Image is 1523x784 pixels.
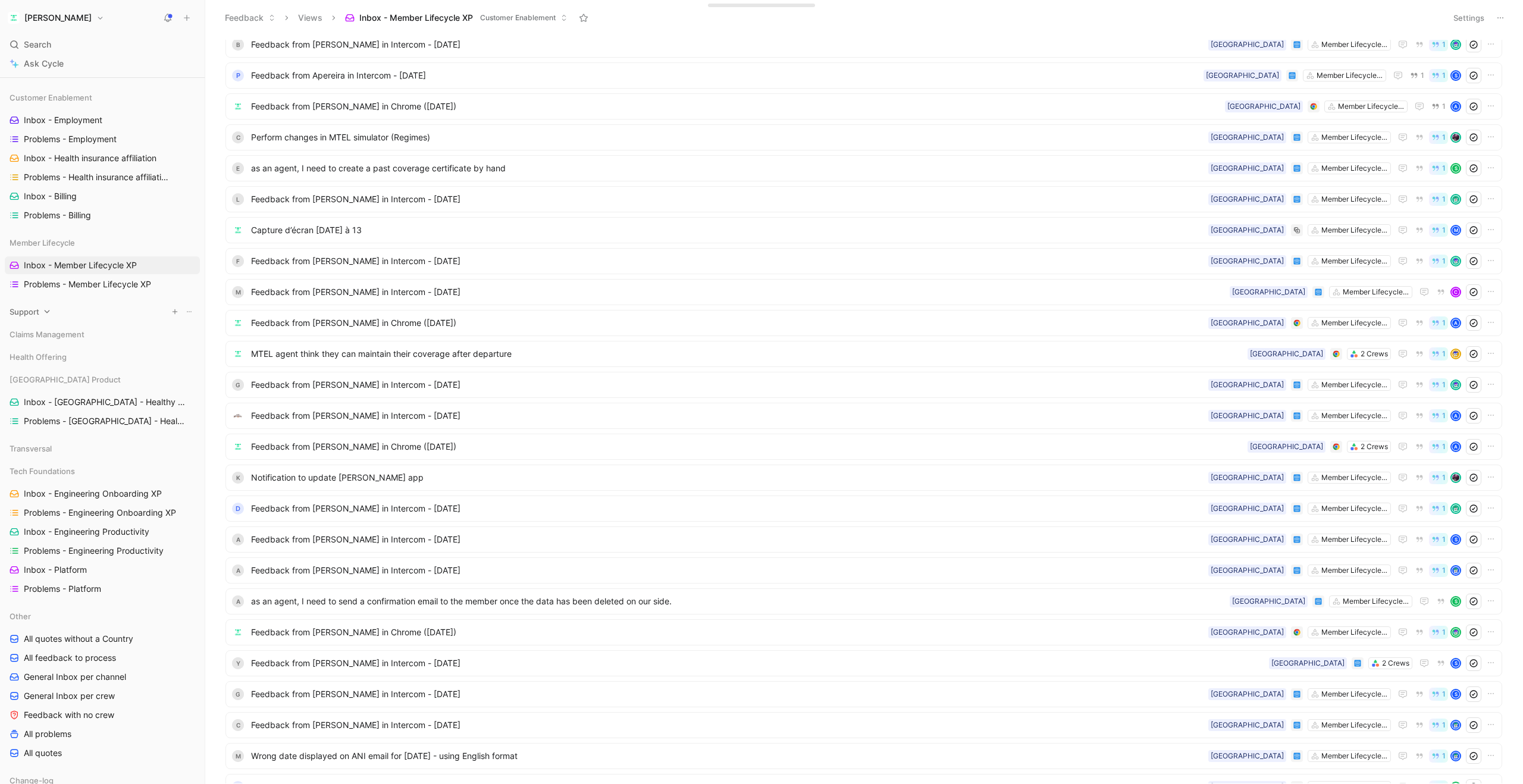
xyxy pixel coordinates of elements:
div: G [232,379,244,391]
div: 2 Crews [1361,348,1388,360]
span: Feedback from [PERSON_NAME] in Intercom - [DATE] [251,501,1204,516]
button: 1 [1429,409,1448,422]
button: 1 [1429,749,1448,763]
span: Tech Foundations [10,465,75,477]
a: logoFeedback from [PERSON_NAME] in Chrome ([DATE])2 Crews[GEOGRAPHIC_DATA]1A [225,434,1502,460]
div: [GEOGRAPHIC_DATA] [1211,224,1284,236]
span: 1 [1442,752,1446,760]
div: [GEOGRAPHIC_DATA] [1211,162,1284,174]
div: Member Lifecycle Experience [1321,472,1388,484]
span: Notification to update [PERSON_NAME] app [251,471,1204,485]
button: Inbox - Member Lifecycle XPCustomer Enablement [340,9,573,27]
span: 1 [1442,412,1446,419]
span: 1 [1442,165,1446,172]
div: F [232,255,244,267]
span: 1 [1442,691,1446,698]
span: Wrong date displayed on ANI email for [DATE] - using English format [251,749,1204,763]
img: Alan [8,12,20,24]
div: C [232,131,244,143]
div: L [232,193,244,205]
div: Search [5,36,200,54]
button: 1 [1429,38,1448,51]
div: G [232,688,244,700]
div: Member Lifecycle Experience [1321,224,1388,236]
div: Member Lifecycle Experience [1317,70,1383,81]
div: [GEOGRAPHIC_DATA] [1211,379,1284,391]
div: [GEOGRAPHIC_DATA] [1211,565,1284,576]
span: Other [10,610,31,622]
span: Problems - Billing [24,209,91,221]
button: 1 [1429,255,1448,268]
a: Problems - Engineering Onboarding XP [5,504,200,522]
div: Support [5,303,200,324]
div: S [1452,71,1460,80]
span: Feedback from Apereira in Intercom - [DATE] [251,68,1199,83]
div: [GEOGRAPHIC_DATA] [1211,503,1284,515]
a: logoFeedback from [PERSON_NAME] in Chrome ([DATE])Member Lifecycle Experience[GEOGRAPHIC_DATA]1A [225,93,1502,120]
span: Feedback from [PERSON_NAME] in Intercom - [DATE] [251,532,1204,547]
div: Member Lifecycle Experience [1321,39,1388,51]
span: 1 [1442,443,1446,450]
div: Tech FoundationsInbox - Engineering Onboarding XPProblems - Engineering Onboarding XPInbox - Engi... [5,462,200,598]
a: All quotes without a Country [5,630,200,648]
a: PFeedback from Apereira in Intercom - [DATE]Member Lifecycle Experience[GEOGRAPHIC_DATA]11S [225,62,1502,89]
img: avatar [1452,721,1460,729]
img: logo [232,224,244,236]
div: Health Offering [5,348,200,369]
span: Problems - [GEOGRAPHIC_DATA] - Healthy Benefits & Margin [24,415,187,427]
a: Eas an agent, I need to create a past coverage certificate by handMember Lifecycle Experience[GEO... [225,155,1502,181]
a: LFeedback from [PERSON_NAME] in Intercom - [DATE]Member Lifecycle Experience[GEOGRAPHIC_DATA]1avatar [225,186,1502,212]
button: 1 [1429,440,1448,453]
img: logo [232,317,244,329]
a: General Inbox per channel [5,668,200,686]
div: [GEOGRAPHIC_DATA] [1227,101,1300,112]
span: as an agent, I need to send a confirmation email to the member once the data has been deleted on ... [251,594,1225,609]
div: Member Lifecycle Experience [1343,595,1409,607]
span: Feedback from [PERSON_NAME] in Intercom - [DATE] [251,285,1225,299]
span: Inbox - Health insurance affiliation [24,152,156,164]
div: [GEOGRAPHIC_DATA] [1232,595,1305,607]
a: Inbox - Billing [5,187,200,205]
button: 1 [1429,471,1448,484]
span: Search [24,37,51,52]
a: AFeedback from [PERSON_NAME] in Intercom - [DATE]Member Lifecycle Experience[GEOGRAPHIC_DATA]1S [225,526,1502,553]
div: M [1452,226,1460,234]
button: 1 [1429,162,1448,175]
span: Feedback from [PERSON_NAME] in Intercom - [DATE] [251,192,1204,206]
img: avatar [1452,504,1460,513]
a: GFeedback from [PERSON_NAME] in Intercom - [DATE]Member Lifecycle Experience[GEOGRAPHIC_DATA]1S [225,681,1502,707]
div: [GEOGRAPHIC_DATA] [1211,472,1284,484]
a: FFeedback from [PERSON_NAME] in Intercom - [DATE]Member Lifecycle Experience[GEOGRAPHIC_DATA]1avatar [225,248,1502,274]
span: MTEL agent think they can maintain their coverage after departure [251,347,1243,361]
span: Feedback from [PERSON_NAME] in Intercom - [DATE] [251,563,1204,578]
div: [GEOGRAPHIC_DATA] [1271,657,1345,669]
button: 1 [1429,193,1448,206]
div: Member Lifecycle Experience [1321,534,1388,545]
div: S [1452,690,1460,698]
div: [GEOGRAPHIC_DATA] [1211,719,1284,731]
span: Capture d’écran [DATE] à 13 [251,223,1204,237]
a: Problems - Member Lifecycle XP [5,275,200,293]
a: All problems [5,725,200,743]
span: Claims Management [10,328,84,340]
img: avatar [1452,473,1460,482]
a: Aas an agent, I need to send a confirmation email to the member once the data has been deleted on... [225,588,1502,614]
span: All feedback to process [24,652,116,664]
a: Problems - Platform [5,580,200,598]
span: Member Lifecycle [10,237,75,249]
span: Inbox - Engineering Onboarding XP [24,488,162,500]
a: logoFeedback from [PERSON_NAME] in Chrome ([DATE])Member Lifecycle Experience[GEOGRAPHIC_DATA]1av... [225,619,1502,645]
span: Inbox - Billing [24,190,77,202]
div: Health Offering [5,348,200,366]
span: 1 [1442,134,1446,141]
div: Support [5,303,200,321]
button: 1 [1429,224,1448,237]
div: 2 Crews [1361,441,1388,453]
div: Y [232,657,244,669]
div: Member Lifecycle Experience [1338,101,1405,112]
span: All problems [24,728,71,740]
div: Member Lifecycle [5,234,200,252]
span: Ask Cycle [24,57,64,71]
div: Member Lifecycle Experience [1321,503,1388,515]
a: Problems - [GEOGRAPHIC_DATA] - Healthy Benefits & Margin [5,412,200,430]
